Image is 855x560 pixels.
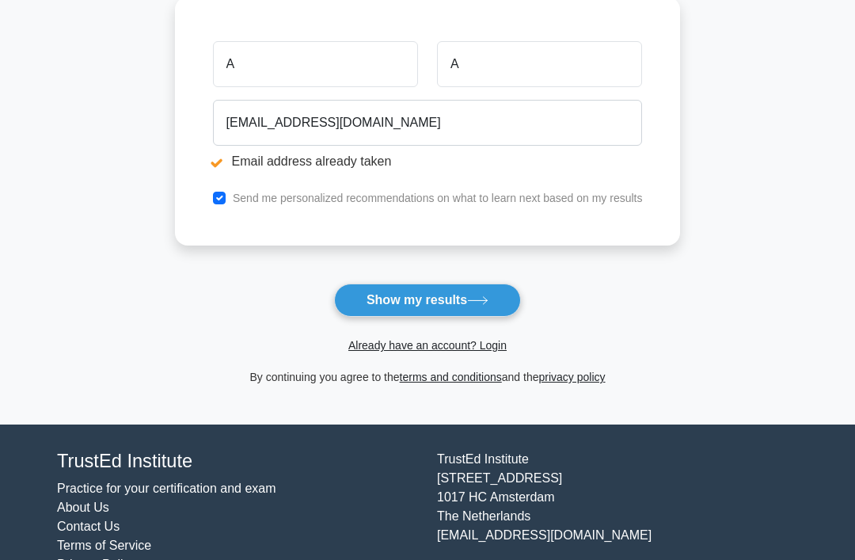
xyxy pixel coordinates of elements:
a: Contact Us [57,520,120,533]
a: privacy policy [539,371,606,383]
a: terms and conditions [400,371,502,383]
a: Already have an account? Login [348,339,507,352]
a: About Us [57,501,109,514]
a: Practice for your certification and exam [57,482,276,495]
button: Show my results [334,284,521,317]
label: Send me personalized recommendations on what to learn next based on my results [233,192,643,204]
input: Email [213,100,643,146]
li: Email address already taken [213,152,643,171]
input: Last name [437,41,642,87]
h4: TrustEd Institute [57,450,418,472]
a: Terms of Service [57,539,151,552]
input: First name [213,41,418,87]
div: By continuing you agree to the and the [165,368,690,387]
